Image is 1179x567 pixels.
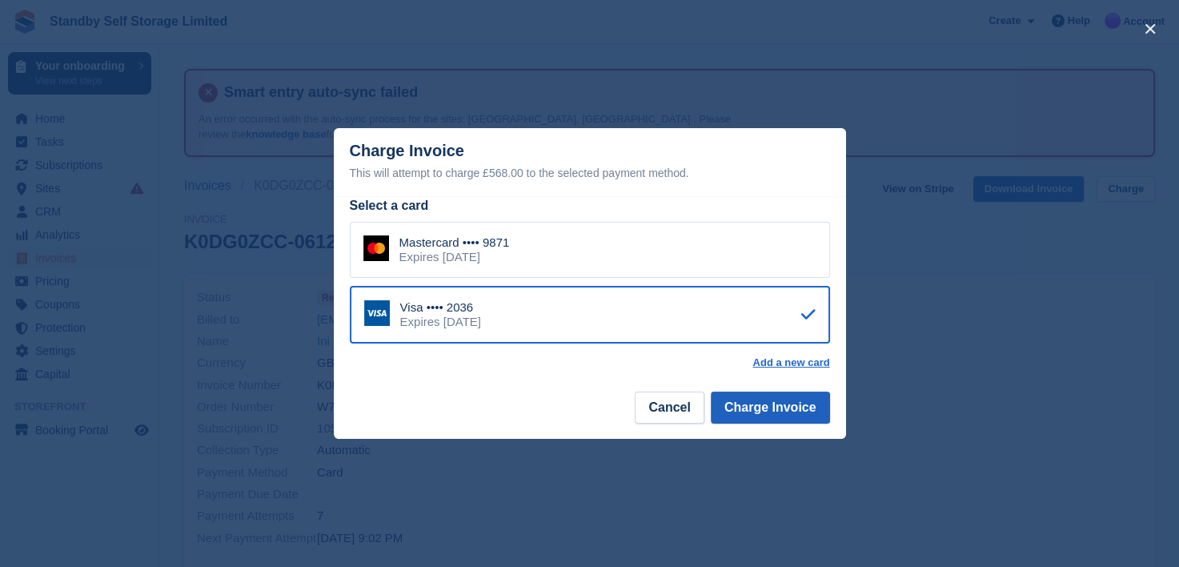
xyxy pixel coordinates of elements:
[399,250,510,264] div: Expires [DATE]
[350,142,830,183] div: Charge Invoice
[350,196,830,215] div: Select a card
[752,356,829,369] a: Add a new card
[635,392,704,424] button: Cancel
[400,300,481,315] div: Visa •••• 2036
[363,235,389,261] img: Mastercard Logo
[350,163,830,183] div: This will attempt to charge £568.00 to the selected payment method.
[1137,16,1163,42] button: close
[711,392,830,424] button: Charge Invoice
[399,235,510,250] div: Mastercard •••• 9871
[364,300,390,326] img: Visa Logo
[400,315,481,329] div: Expires [DATE]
